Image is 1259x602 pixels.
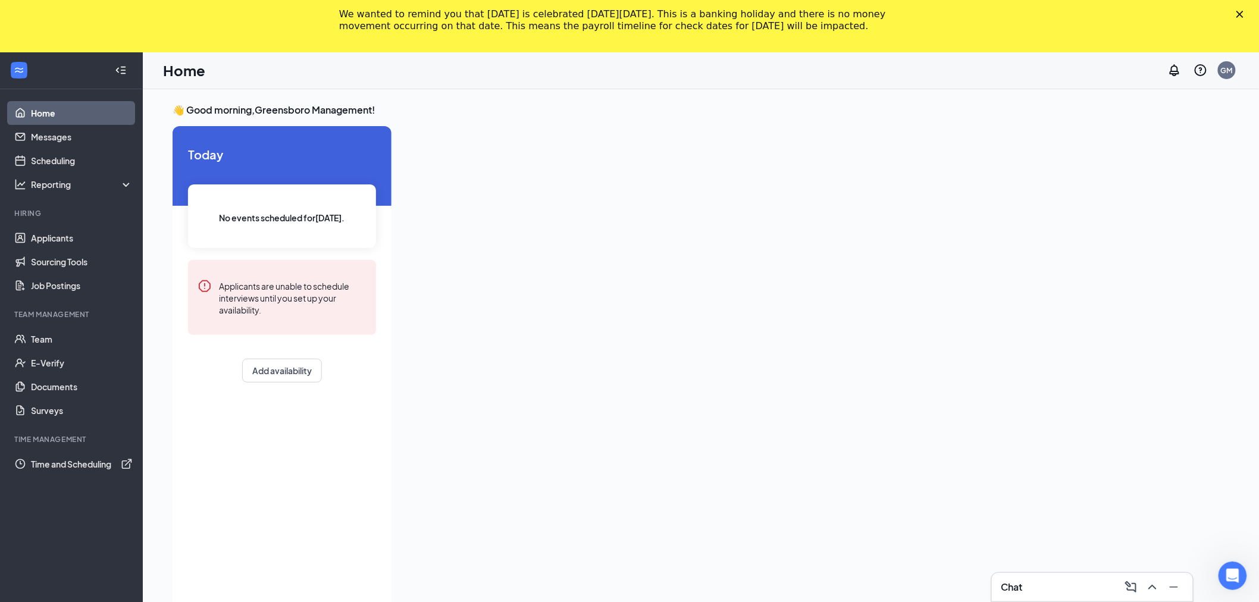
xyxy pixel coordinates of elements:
[31,327,133,351] a: Team
[1143,578,1162,597] button: ChevronUp
[13,64,25,76] svg: WorkstreamLogo
[31,375,133,399] a: Documents
[14,434,130,444] div: TIME MANAGEMENT
[31,351,133,375] a: E-Verify
[31,178,133,190] div: Reporting
[31,101,133,125] a: Home
[1221,65,1233,76] div: GM
[14,208,130,218] div: Hiring
[1219,562,1247,590] iframe: Intercom live chat
[173,104,1067,117] h3: 👋 Good morning, Greensboro Management !
[31,399,133,422] a: Surveys
[1167,580,1181,594] svg: Minimize
[31,226,133,250] a: Applicants
[1167,63,1182,77] svg: Notifications
[220,211,345,224] span: No events scheduled for [DATE] .
[198,279,212,293] svg: Error
[115,64,127,76] svg: Collapse
[163,60,205,80] h1: Home
[1001,581,1023,594] h3: Chat
[31,125,133,149] a: Messages
[242,359,322,382] button: Add availability
[1145,580,1160,594] svg: ChevronUp
[1236,11,1248,18] div: Close
[14,309,130,319] div: Team Management
[1164,578,1183,597] button: Minimize
[339,8,901,32] div: We wanted to remind you that [DATE] is celebrated [DATE][DATE]. This is a banking holiday and the...
[1124,580,1138,594] svg: ComposeMessage
[1122,578,1141,597] button: ComposeMessage
[31,250,133,274] a: Sourcing Tools
[14,178,26,190] svg: Analysis
[1194,63,1208,77] svg: QuestionInfo
[31,149,133,173] a: Scheduling
[31,452,133,476] a: Time and SchedulingExternalLink
[188,145,376,164] span: Today
[219,279,367,316] div: Applicants are unable to schedule interviews until you set up your availability.
[31,274,133,297] a: Job Postings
